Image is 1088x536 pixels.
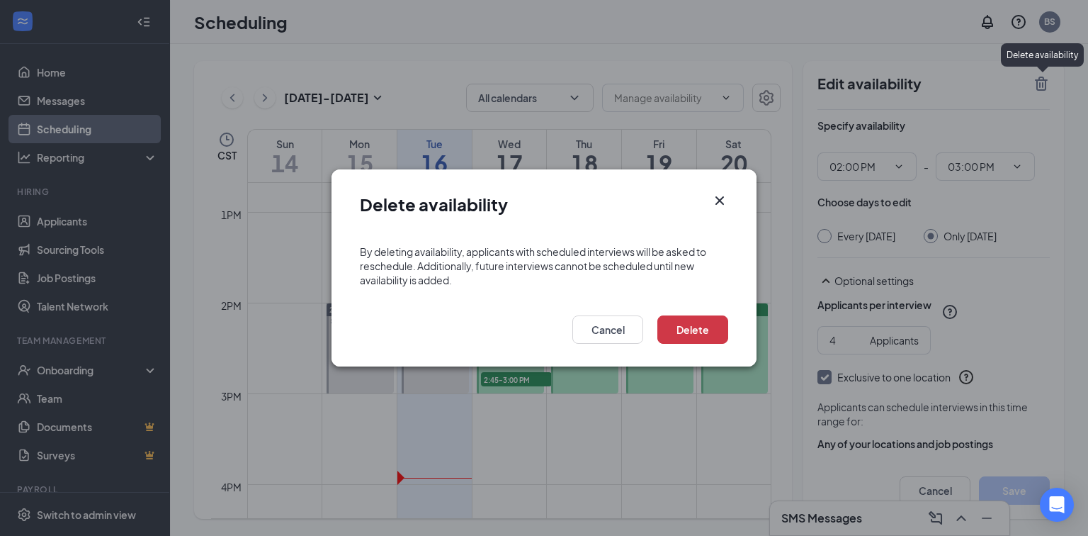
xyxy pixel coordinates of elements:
[711,192,728,209] svg: Cross
[1040,488,1074,522] div: Open Intercom Messenger
[572,316,643,344] button: Cancel
[360,245,728,287] div: By deleting availability, applicants with scheduled interviews will be asked to reschedule. Addit...
[711,192,728,209] button: Close
[657,316,728,344] button: Delete
[360,192,508,216] h1: Delete availability
[1001,43,1084,67] div: Delete availability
